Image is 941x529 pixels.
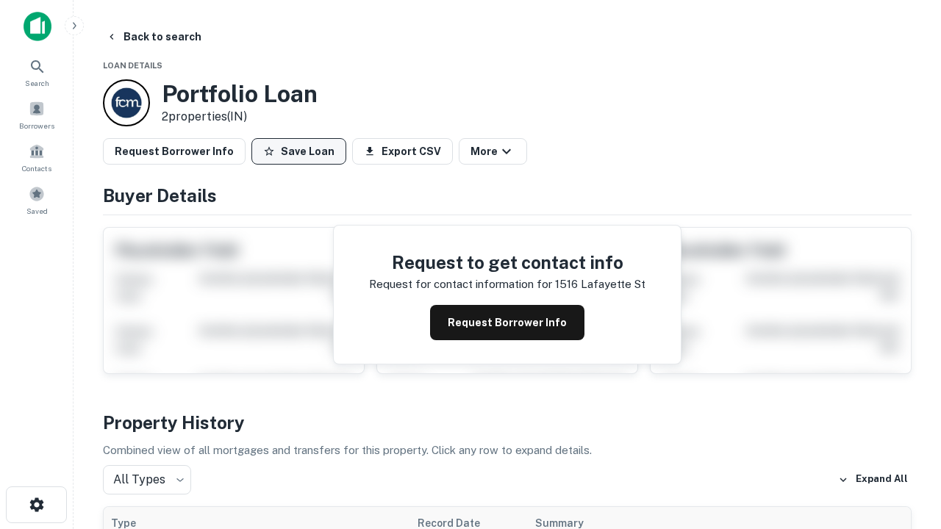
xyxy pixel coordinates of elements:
span: Contacts [22,162,51,174]
a: Borrowers [4,95,69,134]
button: More [459,138,527,165]
a: Contacts [4,137,69,177]
p: 1516 lafayette st [555,276,645,293]
a: Saved [4,180,69,220]
h4: Request to get contact info [369,249,645,276]
a: Search [4,52,69,92]
button: Save Loan [251,138,346,165]
h3: Portfolio Loan [162,80,318,108]
button: Request Borrower Info [103,138,246,165]
button: Request Borrower Info [430,305,584,340]
div: All Types [103,465,191,494]
p: Request for contact information for [369,276,552,293]
p: Combined view of all mortgages and transfers for this property. Click any row to expand details. [103,442,912,459]
span: Borrowers [19,120,54,132]
iframe: Chat Widget [867,364,941,435]
button: Expand All [834,469,912,491]
h4: Buyer Details [103,182,912,209]
img: capitalize-icon.png [24,12,51,41]
span: Loan Details [103,61,162,70]
button: Back to search [100,24,207,50]
span: Saved [26,205,48,217]
h4: Property History [103,409,912,436]
p: 2 properties (IN) [162,108,318,126]
span: Search [25,77,49,89]
button: Export CSV [352,138,453,165]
